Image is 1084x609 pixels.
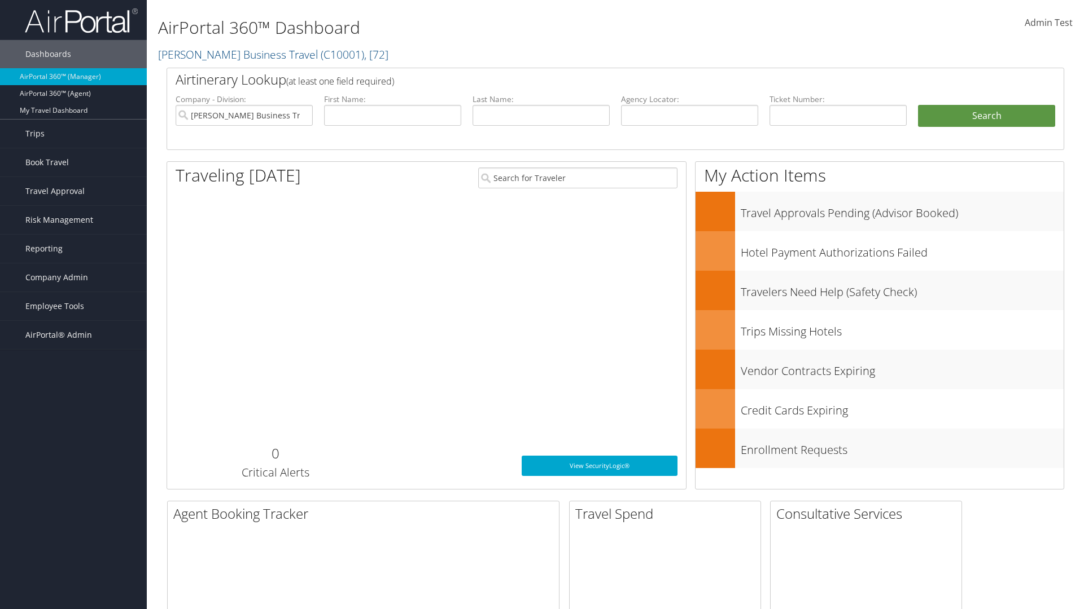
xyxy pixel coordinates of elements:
span: Risk Management [25,206,93,234]
span: Book Travel [25,148,69,176]
h1: AirPortal 360™ Dashboard [158,16,768,39]
a: Enrollment Requests [696,429,1064,468]
h3: Travelers Need Help (Safety Check) [741,279,1064,300]
h3: Trips Missing Hotels [741,318,1064,339]
a: Vendor Contracts Expiring [696,350,1064,389]
label: Company - Division: [176,94,313,105]
span: Admin Test [1025,16,1073,29]
a: Hotel Payment Authorizations Failed [696,231,1064,271]
h3: Critical Alerts [176,465,375,480]
a: Travelers Need Help (Safety Check) [696,271,1064,310]
h2: Airtinerary Lookup [176,70,981,89]
a: Admin Test [1025,6,1073,41]
button: Search [918,105,1055,127]
h3: Travel Approvals Pending (Advisor Booked) [741,200,1064,221]
input: Search for Traveler [478,167,677,188]
span: Dashboards [25,40,71,68]
h2: 0 [176,444,375,463]
span: ( C10001 ) [321,47,364,62]
h3: Vendor Contracts Expiring [741,358,1064,379]
h2: Travel Spend [575,504,760,523]
a: View SecurityLogic® [522,456,677,476]
span: AirPortal® Admin [25,321,92,349]
span: (at least one field required) [286,75,394,87]
span: Trips [25,120,45,148]
span: Employee Tools [25,292,84,320]
a: Travel Approvals Pending (Advisor Booked) [696,192,1064,231]
label: Ticket Number: [770,94,907,105]
span: , [ 72 ] [364,47,388,62]
h1: Traveling [DATE] [176,164,301,187]
span: Reporting [25,235,63,263]
img: airportal-logo.png [25,7,138,34]
a: Credit Cards Expiring [696,389,1064,429]
h3: Credit Cards Expiring [741,397,1064,418]
h3: Enrollment Requests [741,436,1064,458]
span: Company Admin [25,263,88,292]
label: First Name: [324,94,461,105]
h1: My Action Items [696,164,1064,187]
label: Agency Locator: [621,94,758,105]
h2: Agent Booking Tracker [173,504,559,523]
span: Travel Approval [25,177,85,205]
label: Last Name: [473,94,610,105]
a: [PERSON_NAME] Business Travel [158,47,388,62]
h2: Consultative Services [776,504,961,523]
h3: Hotel Payment Authorizations Failed [741,239,1064,261]
a: Trips Missing Hotels [696,310,1064,350]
